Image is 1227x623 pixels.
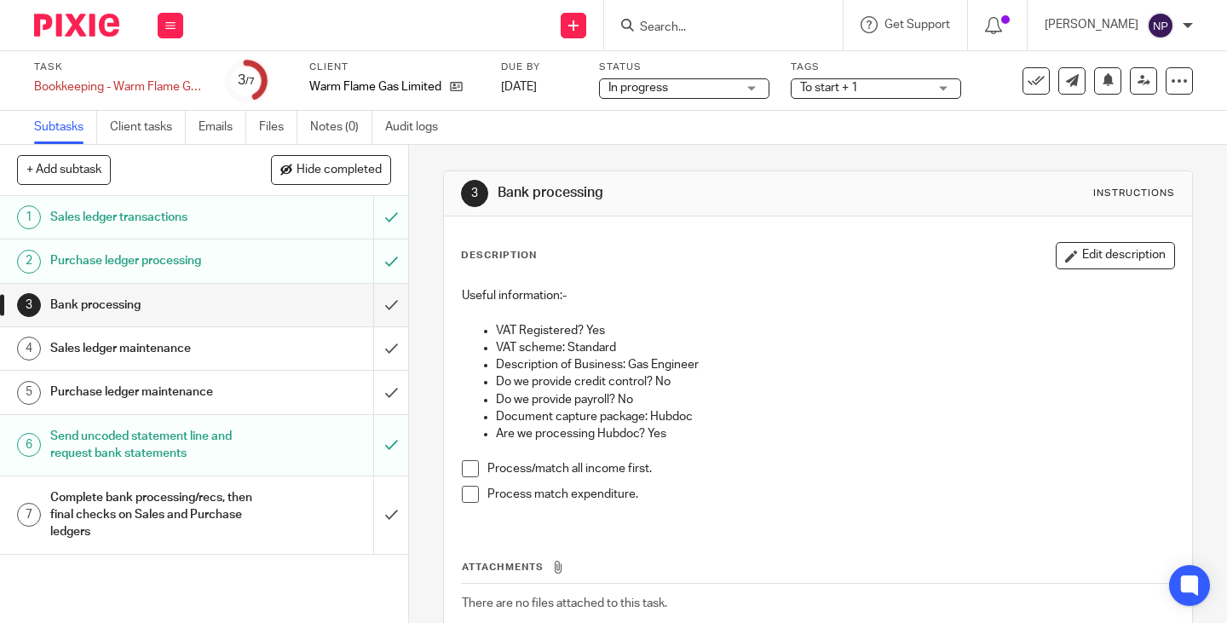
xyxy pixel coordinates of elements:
p: Do we provide credit control? No [496,373,1174,390]
a: Client tasks [110,111,186,144]
a: Emails [199,111,246,144]
p: VAT Registered? Yes [496,322,1174,339]
p: Description of Business: Gas Engineer [496,356,1174,373]
label: Status [599,61,769,74]
p: Warm Flame Gas Limited [309,78,441,95]
button: Hide completed [271,155,391,184]
div: Bookkeeping - Warm Flame Gas Limited - Xero [34,78,204,95]
h1: Sales ledger transactions [50,205,255,230]
p: Process/match all income first. [487,460,1174,477]
div: 3 [17,293,41,317]
a: Files [259,111,297,144]
div: 3 [238,71,255,90]
div: 4 [17,337,41,361]
label: Due by [501,61,578,74]
a: Subtasks [34,111,97,144]
input: Search [638,20,792,36]
h1: Complete bank processing/recs, then final checks on Sales and Purchase ledgers [50,485,255,545]
p: VAT scheme: Standard [496,339,1174,356]
p: Description [461,249,537,262]
span: Get Support [884,19,950,31]
h1: Send uncoded statement line and request bank statements [50,424,255,467]
h1: Sales ledger maintenance [50,336,255,361]
small: /7 [245,77,255,86]
p: [PERSON_NAME] [1045,16,1138,33]
button: + Add subtask [17,155,111,184]
div: 3 [461,180,488,207]
div: 7 [17,503,41,527]
button: Edit description [1056,242,1175,269]
span: Attachments [462,562,544,572]
h1: Purchase ledger processing [50,248,255,274]
span: In progress [608,82,668,94]
span: There are no files attached to this task. [462,597,667,609]
div: 1 [17,205,41,229]
label: Tags [791,61,961,74]
div: 2 [17,250,41,274]
div: Instructions [1093,187,1175,200]
span: [DATE] [501,81,537,93]
a: Notes (0) [310,111,372,144]
h1: Bank processing [50,292,255,318]
p: Are we processing Hubdoc? Yes [496,425,1174,442]
h1: Bank processing [498,184,855,202]
span: Hide completed [297,164,382,177]
p: Useful information:- [462,287,1174,304]
span: To start + 1 [800,82,858,94]
div: 5 [17,381,41,405]
p: Document capture package: Hubdoc [496,408,1174,425]
p: Do we provide payroll? No [496,391,1174,408]
div: 6 [17,433,41,457]
label: Client [309,61,480,74]
img: svg%3E [1147,12,1174,39]
p: Process match expenditure. [487,486,1174,503]
img: Pixie [34,14,119,37]
a: Audit logs [385,111,451,144]
h1: Purchase ledger maintenance [50,379,255,405]
label: Task [34,61,204,74]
